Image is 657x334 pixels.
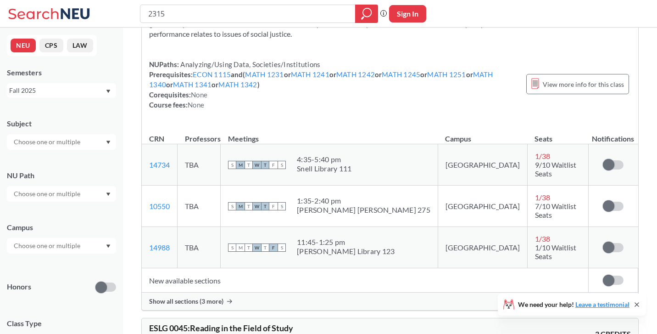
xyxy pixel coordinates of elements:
a: 14988 [149,243,170,252]
th: Seats [527,125,588,144]
span: S [278,243,286,252]
span: 1 / 38 [535,193,550,202]
input: Class, professor, course number, "phrase" [147,6,349,22]
div: Campus [7,222,116,232]
svg: Dropdown arrow [106,244,111,248]
div: Fall 2025Dropdown arrow [7,83,116,98]
span: S [278,161,286,169]
td: TBA [178,227,221,268]
span: W [253,202,261,210]
td: TBA [178,144,221,186]
div: magnifying glass [355,5,378,23]
button: Sign In [389,5,426,23]
span: T [261,243,269,252]
div: NUPaths: Prerequisites: and ( or or or or or or or ) Corequisites: Course fees: [149,59,517,110]
a: 10550 [149,202,170,210]
th: Meetings [221,125,438,144]
span: T [261,161,269,169]
th: Notifications [588,125,638,144]
div: 11:45 - 1:25 pm [297,238,395,247]
th: Campus [438,125,527,144]
a: Leave a testimonial [575,300,629,308]
div: Subject [7,119,116,129]
a: MATH 1342 [218,80,257,89]
span: Show all sections (3 more) [149,297,223,306]
td: [GEOGRAPHIC_DATA] [438,186,527,227]
span: T [261,202,269,210]
span: View more info for this class [543,79,624,90]
span: 1/10 Waitlist Seats [535,243,576,260]
a: 14734 [149,160,170,169]
span: S [228,161,236,169]
span: W [253,243,261,252]
svg: Dropdown arrow [106,192,111,196]
th: Professors [178,125,221,144]
span: 1 / 38 [535,234,550,243]
span: 9/10 Waitlist Seats [535,160,576,178]
td: New available sections [142,268,588,293]
div: Dropdown arrow [7,134,116,150]
span: M [236,243,245,252]
input: Choose one or multiple [9,240,86,251]
td: [GEOGRAPHIC_DATA] [438,227,527,268]
a: MATH 1231 [245,70,284,79]
span: S [228,243,236,252]
div: Fall 2025 [9,85,105,96]
td: TBA [178,186,221,227]
div: Show all sections (3 more) [142,293,638,310]
span: We need your help! [518,301,629,308]
button: NEU [11,39,36,52]
p: Honors [7,282,31,292]
a: ECON 1115 [193,70,231,79]
a: MATH 1242 [336,70,375,79]
span: 1 / 38 [535,152,550,160]
span: 7/10 Waitlist Seats [535,202,576,219]
td: [GEOGRAPHIC_DATA] [438,144,527,186]
svg: Dropdown arrow [106,90,111,93]
div: 4:35 - 5:40 pm [297,155,351,164]
svg: Dropdown arrow [106,141,111,144]
span: ESLG 0045 : Reading in the Field of Study [149,323,293,333]
span: W [253,161,261,169]
button: CPS [39,39,63,52]
span: M [236,202,245,210]
span: T [245,243,253,252]
div: 1:35 - 2:40 pm [297,196,430,205]
div: Dropdown arrow [7,238,116,254]
a: MATH 1251 [427,70,466,79]
div: Dropdown arrow [7,186,116,202]
a: MATH 1245 [382,70,420,79]
span: F [269,202,278,210]
span: F [269,161,278,169]
span: Analyzing/Using Data, Societies/Institutions [179,60,320,68]
span: T [245,202,253,210]
div: Snell Library 111 [297,164,351,173]
span: None [191,91,207,99]
span: S [278,202,286,210]
span: S [228,202,236,210]
div: Semesters [7,68,116,78]
div: NU Path [7,170,116,181]
a: MATH 1341 [173,80,212,89]
svg: magnifying glass [361,7,372,20]
div: [PERSON_NAME] [PERSON_NAME] 275 [297,205,430,215]
button: LAW [67,39,93,52]
div: [PERSON_NAME] Library 123 [297,247,395,256]
input: Choose one or multiple [9,136,86,147]
span: M [236,161,245,169]
span: Class Type [7,318,116,328]
a: MATH 1241 [291,70,329,79]
input: Choose one or multiple [9,188,86,199]
span: F [269,243,278,252]
div: CRN [149,134,164,144]
span: None [188,101,204,109]
span: T [245,161,253,169]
